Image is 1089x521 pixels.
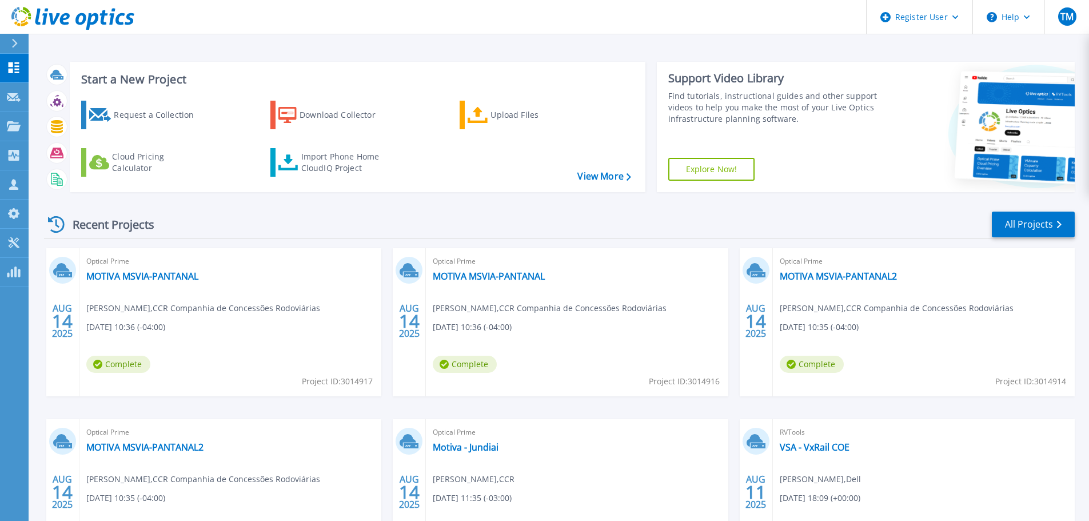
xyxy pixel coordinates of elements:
[433,473,514,486] span: [PERSON_NAME] , CCR
[81,73,631,86] h3: Start a New Project
[1060,12,1074,21] span: TM
[398,300,420,342] div: AUG 2025
[52,487,73,497] span: 14
[780,255,1068,268] span: Optical Prime
[668,158,755,181] a: Explore Now!
[51,471,73,513] div: AUG 2025
[745,487,766,497] span: 11
[745,471,767,513] div: AUG 2025
[399,316,420,326] span: 14
[433,492,512,504] span: [DATE] 11:35 (-03:00)
[780,492,860,504] span: [DATE] 18:09 (+00:00)
[992,212,1075,237] a: All Projects
[745,300,767,342] div: AUG 2025
[433,271,545,282] a: MOTIVA MSVIA-PANTANAL
[995,375,1066,388] span: Project ID: 3014914
[668,90,881,125] div: Find tutorials, instructional guides and other support videos to help you make the most of your L...
[780,442,849,453] a: VSA - VxRail COE
[398,471,420,513] div: AUG 2025
[780,356,844,373] span: Complete
[52,316,73,326] span: 14
[780,302,1014,315] span: [PERSON_NAME] , CCR Companhia de Concessões Rodoviárias
[86,492,165,504] span: [DATE] 10:35 (-04:00)
[301,151,390,174] div: Import Phone Home CloudIQ Project
[649,375,720,388] span: Project ID: 3014916
[86,271,198,282] a: MOTIVA MSVIA-PANTANAL
[433,255,721,268] span: Optical Prime
[302,375,373,388] span: Project ID: 3014917
[86,426,374,439] span: Optical Prime
[51,300,73,342] div: AUG 2025
[112,151,204,174] div: Cloud Pricing Calculator
[86,356,150,373] span: Complete
[114,104,205,126] div: Request a Collection
[433,321,512,333] span: [DATE] 10:36 (-04:00)
[86,255,374,268] span: Optical Prime
[490,104,582,126] div: Upload Files
[86,321,165,333] span: [DATE] 10:36 (-04:00)
[433,442,498,453] a: Motiva - Jundiai
[86,442,204,453] a: MOTIVA MSVIA-PANTANAL2
[460,101,587,129] a: Upload Files
[86,302,320,315] span: [PERSON_NAME] , CCR Companhia de Concessões Rodoviárias
[668,71,881,86] div: Support Video Library
[399,487,420,497] span: 14
[577,171,631,182] a: View More
[86,473,320,486] span: [PERSON_NAME] , CCR Companhia de Concessões Rodoviárias
[780,426,1068,439] span: RVTools
[300,104,391,126] div: Download Collector
[81,148,209,177] a: Cloud Pricing Calculator
[745,316,766,326] span: 14
[780,321,859,333] span: [DATE] 10:35 (-04:00)
[780,473,861,486] span: [PERSON_NAME] , Dell
[433,356,497,373] span: Complete
[433,426,721,439] span: Optical Prime
[81,101,209,129] a: Request a Collection
[433,302,667,315] span: [PERSON_NAME] , CCR Companhia de Concessões Rodoviárias
[270,101,398,129] a: Download Collector
[780,271,897,282] a: MOTIVA MSVIA-PANTANAL2
[44,210,170,238] div: Recent Projects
